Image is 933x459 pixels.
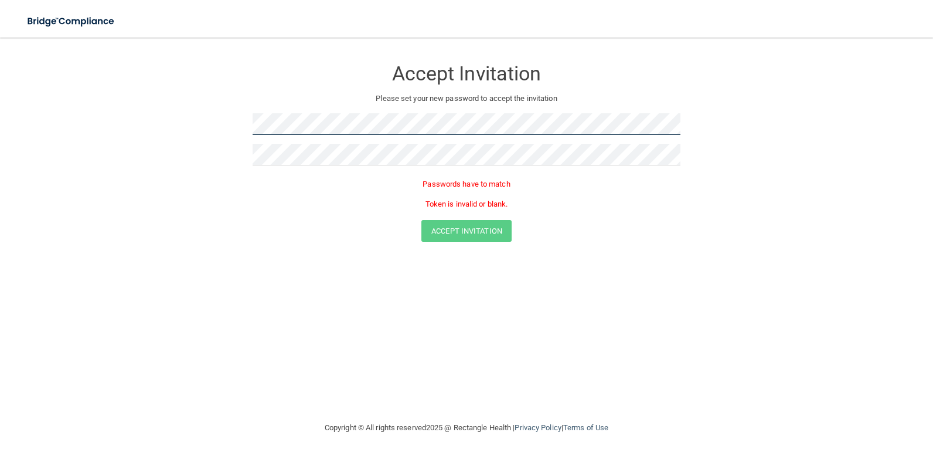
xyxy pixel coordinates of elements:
img: bridge_compliance_login_screen.278c3ca4.svg [18,9,125,33]
iframe: Drift Widget Chat Controller [730,376,919,423]
p: Passwords have to match [253,177,680,191]
h3: Accept Invitation [253,63,680,85]
div: Copyright © All rights reserved 2025 @ Rectangle Health | | [253,409,680,447]
button: Accept Invitation [421,220,512,242]
a: Terms of Use [563,423,608,432]
a: Privacy Policy [515,423,561,432]
p: Please set your new password to accept the invitation [261,92,672,106]
p: Token is invalid or blank. [253,197,680,211]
